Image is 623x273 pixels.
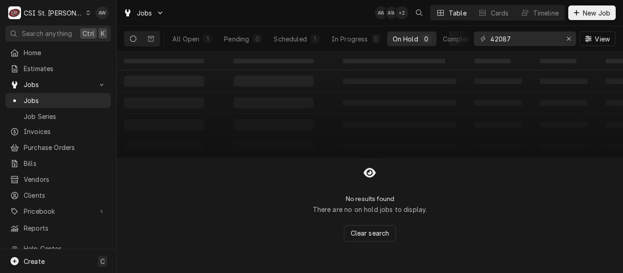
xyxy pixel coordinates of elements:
span: Estimates [24,64,106,73]
div: 1 [312,34,318,44]
span: Purchase Orders [24,143,106,152]
div: 0 [254,34,260,44]
div: Cards [491,8,509,18]
input: Keyword search [490,31,559,46]
div: Alexandria Wilp's Avatar [96,6,109,19]
span: K [101,29,105,38]
div: AW [385,6,398,19]
span: Jobs [24,96,106,105]
div: Scheduled [274,34,306,44]
div: On Hold [393,34,418,44]
span: Bills [24,159,106,168]
div: Completed [443,34,477,44]
span: ‌ [343,59,445,63]
div: Pending [224,34,249,44]
div: In Progress [332,34,368,44]
div: 0 [424,34,429,44]
div: AW [375,6,388,19]
span: New Job [581,8,612,18]
a: Estimates [5,61,111,76]
span: Create [24,258,45,265]
span: Help Center [24,244,105,253]
a: Go to Jobs [119,5,168,21]
button: View [580,31,616,46]
a: Go to Help Center [5,241,111,256]
a: Reports [5,221,111,236]
span: Jobs [24,80,93,89]
span: ‌ [234,59,314,63]
button: Search anythingCtrlK [5,26,111,41]
span: View [593,34,612,44]
div: Alexandria Wilp's Avatar [375,6,388,19]
p: There are no on hold jobs to display. [313,205,427,214]
a: Clients [5,188,111,203]
button: Open search [412,5,426,20]
a: Purchase Orders [5,140,111,155]
span: ‌ [474,59,511,63]
div: 1 [205,34,210,44]
span: Search anything [22,29,72,38]
div: + 2 [395,6,408,19]
span: Home [24,48,106,57]
a: Go to Pricebook [5,204,111,219]
div: AW [96,6,109,19]
div: Table [449,8,467,18]
a: Vendors [5,172,111,187]
div: Timeline [533,8,559,18]
a: Invoices [5,124,111,139]
div: Alexandria Wilp's Avatar [385,6,398,19]
button: Clear search [344,225,396,242]
span: Reports [24,223,106,233]
a: Job Series [5,109,111,124]
a: Go to Jobs [5,77,111,92]
span: Jobs [137,8,152,18]
span: Ctrl [83,29,94,38]
span: Job Series [24,112,106,121]
div: CSI St. Louis's Avatar [8,6,21,19]
h2: No results found [346,195,395,203]
span: Invoices [24,127,106,136]
span: ‌ [540,59,576,63]
div: CSI St. [PERSON_NAME] [24,8,83,18]
span: Vendors [24,175,106,184]
button: Erase input [561,31,576,46]
button: New Job [568,5,616,20]
span: Pricebook [24,206,93,216]
div: All Open [172,34,199,44]
div: 0 [374,34,379,44]
div: C [8,6,21,19]
a: Home [5,45,111,60]
span: ‌ [124,59,204,63]
span: Clear search [349,228,391,238]
span: C [100,257,105,266]
a: Bills [5,156,111,171]
table: On Hold Jobs List Loading [117,52,623,158]
span: Clients [24,191,106,200]
a: Jobs [5,93,111,108]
